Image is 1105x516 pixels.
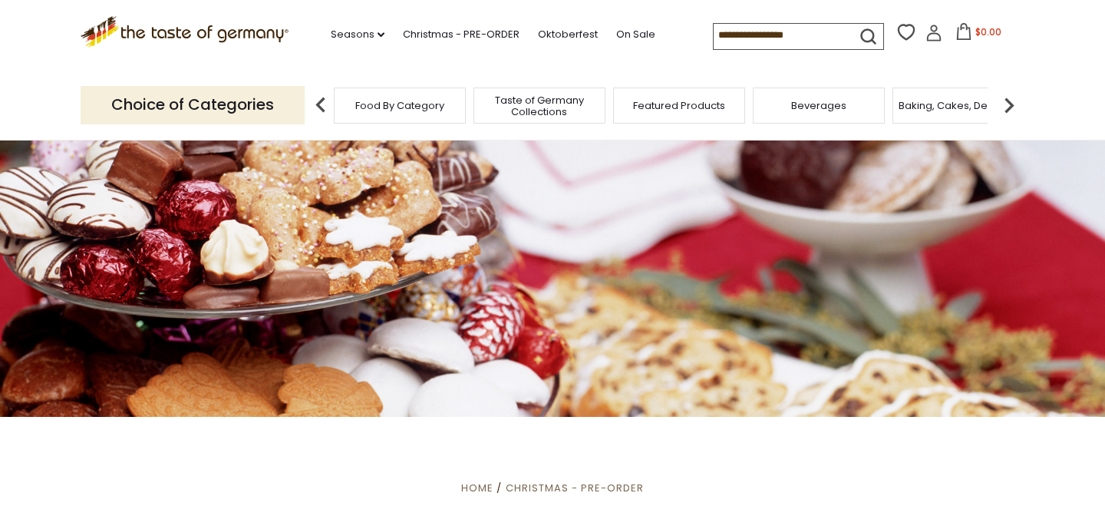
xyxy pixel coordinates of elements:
[616,26,655,43] a: On Sale
[331,26,384,43] a: Seasons
[633,100,725,111] a: Featured Products
[994,90,1024,121] img: next arrow
[791,100,846,111] a: Beverages
[945,23,1011,46] button: $0.00
[478,94,601,117] a: Taste of Germany Collections
[899,100,1018,111] a: Baking, Cakes, Desserts
[305,90,336,121] img: previous arrow
[403,26,520,43] a: Christmas - PRE-ORDER
[355,100,444,111] a: Food By Category
[81,86,305,124] p: Choice of Categories
[975,25,1001,38] span: $0.00
[506,481,644,495] a: Christmas - PRE-ORDER
[538,26,598,43] a: Oktoberfest
[461,481,493,495] a: Home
